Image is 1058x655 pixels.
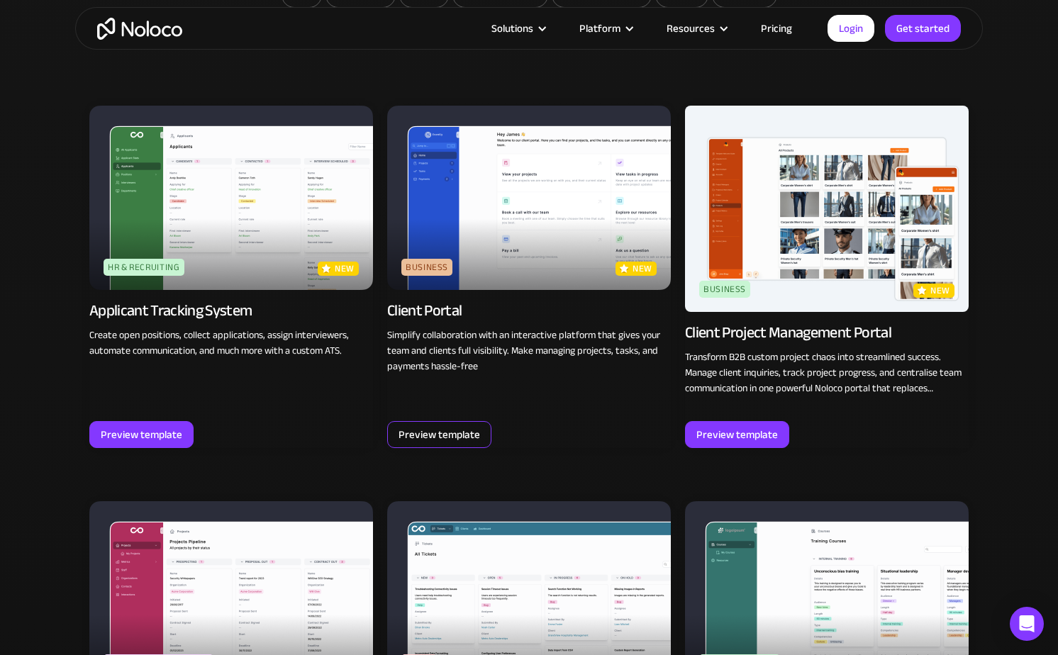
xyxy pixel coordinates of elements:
p: Transform B2B custom project chaos into streamlined success. Manage client inquiries, track proje... [685,349,969,396]
a: BusinessnewClient PortalSimplify collaboration with an interactive platform that gives your team ... [387,106,671,448]
a: Get started [885,15,961,42]
div: Business [699,281,750,298]
a: Login [828,15,874,42]
p: new [633,262,652,276]
div: Platform [562,19,649,38]
div: Client Portal [387,301,462,320]
p: Create open positions, collect applications, assign interviewers, automate communication, and muc... [89,327,373,359]
a: HR & RecruitingnewApplicant Tracking SystemCreate open positions, collect applications, assign in... [89,106,373,448]
a: home [97,18,182,40]
div: Resources [667,19,715,38]
p: new [930,284,950,298]
div: Platform [579,19,620,38]
div: Preview template [101,425,182,444]
div: Solutions [491,19,533,38]
div: Applicant Tracking System [89,301,252,320]
div: Preview template [696,425,778,444]
div: HR & Recruiting [104,259,184,276]
p: new [335,262,355,276]
div: Resources [649,19,743,38]
div: Business [401,259,452,276]
div: Client Project Management Portal [685,323,891,342]
div: Preview template [399,425,480,444]
div: Solutions [474,19,562,38]
div: Open Intercom Messenger [1010,607,1044,641]
p: Simplify collaboration with an interactive platform that gives your team and clients full visibil... [387,327,671,374]
a: BusinessnewClient Project Management PortalTransform B2B custom project chaos into streamlined su... [685,106,969,448]
a: Pricing [743,19,810,38]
